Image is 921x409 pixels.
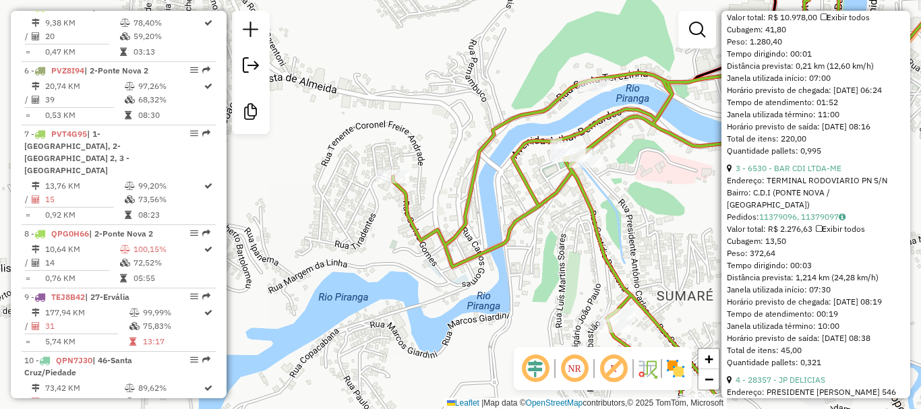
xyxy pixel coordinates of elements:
td: 72,52% [133,256,203,270]
td: 08:23 [138,208,203,222]
i: Total de Atividades [32,259,40,267]
span: Ocultar NR [558,352,591,385]
div: Tempo dirigindo: 00:03 [727,259,905,272]
td: 20 [44,30,119,43]
a: Criar modelo [237,98,264,129]
span: Exibir todos [821,12,870,22]
td: 68,32% [138,93,203,106]
div: Janela utilizada início: 07:30 [727,284,905,296]
i: % de utilização da cubagem [129,322,140,330]
td: 0,53 KM [44,108,124,122]
div: Pedidos: [727,211,905,223]
div: Map data © contributors,© 2025 TomTom, Microsoft [444,398,727,409]
td: 31 [44,319,129,333]
i: Rota otimizada [204,245,212,253]
img: Exibir/Ocultar setores [665,358,686,379]
td: / [24,395,31,408]
img: Fluxo de ruas [636,358,658,379]
td: 39 [44,93,124,106]
div: Janela utilizada início: 07:00 [727,72,905,84]
div: Total de itens: 220,00 [727,133,905,145]
div: Horário previsto de saída: [DATE] 08:16 [727,121,905,133]
i: Distância Total [32,19,40,27]
td: 99,20% [138,179,203,193]
td: 15 [44,193,124,206]
div: Bairro: C.D.I (PONTE NOVA / [GEOGRAPHIC_DATA]) [727,187,905,211]
div: Tempo dirigindo: 00:01 [727,48,905,60]
div: Endereço: TERMINAL RODOVIARIO PN S/N [727,175,905,187]
i: Total de Atividades [32,195,40,203]
div: Quantidade pallets: 0,995 [727,145,905,157]
div: Cubagem: 13,50 [727,235,905,247]
span: 6 - [24,65,148,75]
td: 14 [44,256,119,270]
a: Zoom in [699,349,719,369]
td: 85,24% [138,395,203,408]
td: / [24,93,31,106]
i: Observações [839,213,845,221]
a: 3 - 6530 - BAR CDI LTDA-ME [736,163,841,173]
em: Rota exportada [202,129,210,137]
i: % de utilização da cubagem [120,32,130,40]
td: 05:55 [133,272,203,285]
td: 03:13 [133,45,203,59]
i: Total de Atividades [32,32,40,40]
a: Exibir filtros [684,16,711,43]
em: Rota exportada [202,292,210,301]
i: Distância Total [32,309,40,317]
div: Peso: 1.280,40 [727,36,905,48]
span: | [481,398,483,408]
em: Opções [190,229,198,237]
span: 8 - [24,228,153,239]
span: 9 - [24,292,129,302]
i: Rota otimizada [204,182,212,190]
i: Tempo total em rota [125,111,131,119]
td: 73,42 KM [44,381,124,395]
i: Tempo total em rota [120,48,127,56]
span: 10 - [24,355,132,377]
span: 7 - [24,129,129,175]
i: Distância Total [32,182,40,190]
span: Ocultar deslocamento [519,352,552,385]
a: 11379096, 11379097 [759,212,845,222]
i: % de utilização da cubagem [125,96,135,104]
div: Horário previsto de chegada: [DATE] 06:24 [727,84,905,96]
td: = [24,108,31,122]
td: 0,47 KM [44,45,119,59]
span: | 2-Ponte Nova 2 [89,228,153,239]
i: Distância Total [32,245,40,253]
em: Rota exportada [202,356,210,364]
td: 08:30 [138,108,203,122]
td: 177,94 KM [44,306,129,319]
td: / [24,193,31,206]
span: Exibir todos [816,224,865,234]
div: Valor total: R$ 10.978,00 [727,11,905,24]
span: PVT4G95 [51,129,87,139]
i: Tempo total em rota [129,338,136,346]
i: Rota otimizada [204,384,212,392]
td: 0,76 KM [44,272,119,285]
i: Distância Total [32,384,40,392]
span: QPN7J30 [56,355,92,365]
td: / [24,256,31,270]
i: Rota otimizada [204,19,212,27]
span: QPG0H66 [51,228,89,239]
td: 20,74 KM [44,80,124,93]
td: / [24,30,31,43]
td: / [24,319,31,333]
td: = [24,335,31,348]
div: Valor total: R$ 2.276,63 [727,223,905,235]
div: Cubagem: 41,80 [727,24,905,36]
i: % de utilização do peso [129,309,140,317]
em: Opções [190,66,198,74]
i: Rota otimizada [204,309,212,317]
a: Nova sessão e pesquisa [237,16,264,46]
div: Tempo de atendimento: 00:19 [727,162,905,369]
td: 5,74 KM [44,335,129,348]
td: 10,64 KM [44,243,119,256]
a: OpenStreetMap [526,398,583,408]
em: Opções [190,292,198,301]
span: TEJ8B42 [51,292,85,302]
td: = [24,208,31,222]
em: Opções [190,356,198,364]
